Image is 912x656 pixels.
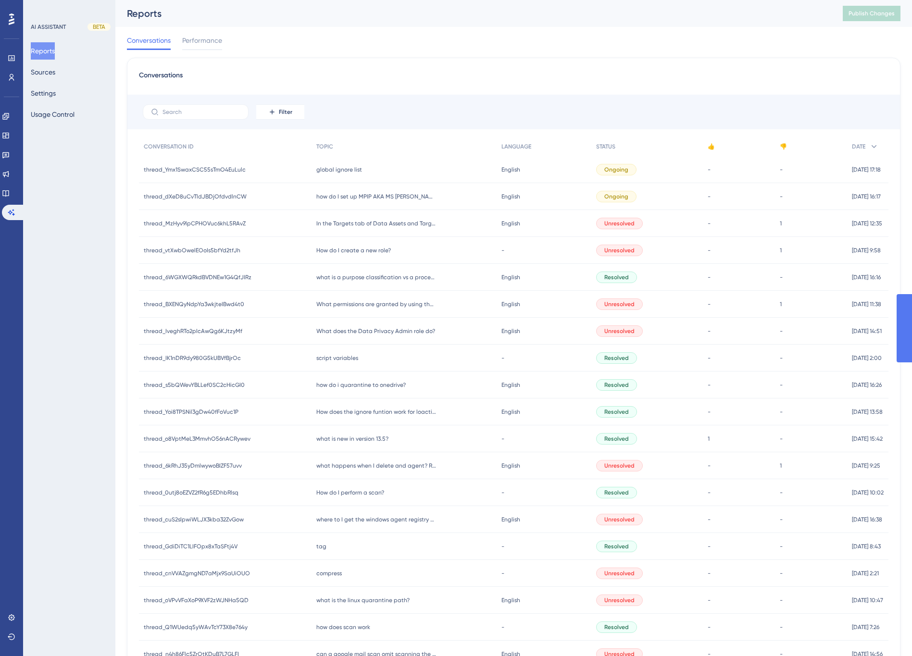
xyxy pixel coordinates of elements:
span: Unresolved [604,569,635,577]
span: 1 [780,247,782,254]
span: Unresolved [604,596,635,604]
button: Reports [31,42,55,60]
span: [DATE] 9:58 [852,247,881,254]
span: tag [316,543,326,550]
span: Publish Changes [849,10,895,17]
span: What does the Data Privacy Admin role do? [316,327,435,335]
span: [DATE] 16:16 [852,273,881,281]
button: Sources [31,63,55,81]
span: - [780,193,783,200]
span: - [708,193,711,200]
input: Search [162,109,240,115]
span: 1 [780,462,782,470]
span: [DATE] 8:43 [852,543,881,550]
span: [DATE] 15:42 [852,435,883,443]
span: 1 [780,300,782,308]
span: what happens when I delete and agent? Remove agent from agents screen? [316,462,437,470]
span: English [501,516,520,523]
span: 1 [708,435,710,443]
span: - [708,408,711,416]
span: - [708,354,711,362]
span: [DATE] 7:26 [852,623,879,631]
span: how does scan work [316,623,370,631]
span: thread_cuS2slpwiWLJX3kba32ZvGow [144,516,244,523]
div: BETA [87,23,111,31]
span: [DATE] 11:38 [852,300,881,308]
span: How do I create a new role? [316,247,391,254]
span: - [780,408,783,416]
span: thread_BXENQyNdpYa3wkjteIBwd4t0 [144,300,244,308]
span: Unresolved [604,327,635,335]
span: DATE [852,143,865,150]
span: thread_6WGXWQRkdBVDNEw1G4QfJIRz [144,273,251,281]
span: CONVERSATION ID [144,143,194,150]
span: thread_MzHyv9lpCPHOVuc6khL5RAvZ [144,220,246,227]
span: How do I perform a scan? [316,489,384,496]
span: - [708,327,711,335]
span: 👍 [708,143,715,150]
button: Publish Changes [843,6,900,21]
span: - [501,435,504,443]
span: Unresolved [604,462,635,470]
div: Reports [127,7,819,20]
span: Resolved [604,381,629,389]
span: [DATE] 10:02 [852,489,884,496]
span: - [708,273,711,281]
span: Resolved [604,543,629,550]
span: - [708,381,711,389]
span: English [501,273,520,281]
span: Unresolved [604,300,635,308]
span: [DATE] 16:26 [852,381,882,389]
span: thread_oVPvVFaXoP9XVF2zWJNHa5QD [144,596,249,604]
span: - [708,300,711,308]
span: - [501,569,504,577]
span: English [501,381,520,389]
span: [DATE] 2:00 [852,354,882,362]
span: Filter [279,108,292,116]
span: - [501,247,504,254]
span: - [780,273,783,281]
span: - [780,354,783,362]
span: - [780,623,783,631]
span: 1 [780,220,782,227]
span: TOPIC [316,143,333,150]
span: Unresolved [604,247,635,254]
span: global ignore list [316,166,362,173]
span: thread_Q1WUedq5yWAvTcY73X8e764y [144,623,248,631]
span: thread_IveghRTo2pIcAwQg6KJtzyMf [144,327,242,335]
button: Filter [256,104,304,120]
span: Resolved [604,354,629,362]
span: Resolved [604,435,629,443]
span: - [708,596,711,604]
span: Conversations [127,35,171,46]
span: thread_dXeD8uCvTldJBDjOfdvdlnCW [144,193,247,200]
span: - [780,166,783,173]
span: - [780,435,783,443]
span: - [708,623,711,631]
span: thread_Ymx1SwaxCSC55sTmO4EuLulc [144,166,246,173]
span: What permissions are granted by using the compliance admin role? [316,300,437,308]
span: how do I set up MPIP AKA MS [PERSON_NAME] [316,193,437,200]
span: - [501,623,504,631]
span: where to I get the windows agent registry file for SDM? [316,516,437,523]
span: English [501,596,520,604]
span: [DATE] 17:18 [852,166,881,173]
span: Resolved [604,408,629,416]
span: [DATE] 13:58 [852,408,883,416]
span: English [501,327,520,335]
iframe: UserGuiding AI Assistant Launcher [872,618,900,647]
span: thread_6kRhJ35yDmlwywoBIZF57uvv [144,462,242,470]
span: [DATE] 16:17 [852,193,881,200]
span: - [501,354,504,362]
span: - [708,543,711,550]
span: thread_GdiDiTC1LIFOpx8xTaSFtj4V [144,543,237,550]
button: Settings [31,85,56,102]
span: thread_cnVVAZgmgND7aMjx9SaUiOUO [144,569,250,577]
span: [DATE] 2:21 [852,569,879,577]
span: [DATE] 14:51 [852,327,882,335]
span: - [780,596,783,604]
span: Ongoing [604,193,628,200]
span: Ongoing [604,166,628,173]
span: English [501,462,520,470]
span: STATUS [596,143,615,150]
